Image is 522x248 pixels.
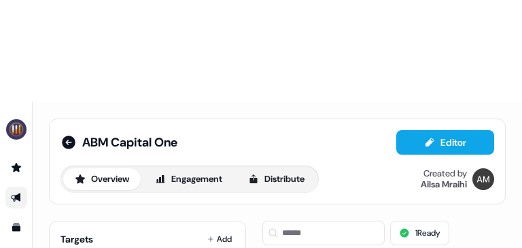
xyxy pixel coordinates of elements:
[396,130,494,155] button: Editor
[421,179,467,190] div: Ailsa Mraihi
[423,168,467,179] div: Created by
[63,168,141,190] button: Overview
[5,217,27,238] a: Go to templates
[472,168,494,190] img: Ailsa
[390,221,449,245] button: 1Ready
[143,168,234,190] button: Engagement
[5,187,27,208] a: Go to outbound experience
[82,134,177,151] span: ABM Capital One
[60,232,93,246] div: Targets
[5,157,27,179] a: Go to prospects
[396,137,494,151] a: Editor
[237,168,316,190] button: Distribute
